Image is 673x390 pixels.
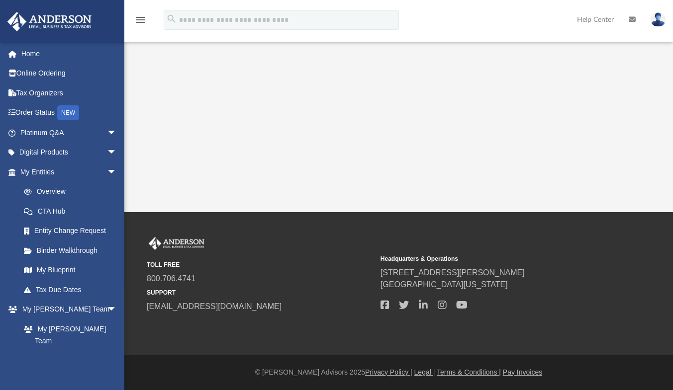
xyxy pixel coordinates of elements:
a: Overview [14,182,132,202]
a: [STREET_ADDRESS][PERSON_NAME] [381,268,525,277]
a: Home [7,44,132,64]
a: Binder Walkthrough [14,240,132,260]
a: My [PERSON_NAME] Team [14,319,122,351]
a: menu [134,19,146,26]
a: [GEOGRAPHIC_DATA][US_STATE] [381,280,508,289]
a: Digital Productsarrow_drop_down [7,143,132,162]
a: 800.706.4741 [147,274,195,283]
a: Order StatusNEW [7,103,132,123]
div: © [PERSON_NAME] Advisors 2025 [124,367,673,378]
a: Tax Organizers [7,83,132,103]
a: Platinum Q&Aarrow_drop_down [7,123,132,143]
i: menu [134,14,146,26]
a: My [PERSON_NAME] Teamarrow_drop_down [7,300,127,319]
a: Pay Invoices [503,368,542,376]
span: arrow_drop_down [107,162,127,182]
a: [PERSON_NAME] System [14,351,127,383]
span: arrow_drop_down [107,143,127,163]
img: Anderson Advisors Platinum Portal [4,12,95,31]
a: My Blueprint [14,260,127,280]
a: Terms & Conditions | [437,368,501,376]
a: CTA Hub [14,201,132,221]
a: Tax Due Dates [14,280,132,300]
img: User Pic [651,12,666,27]
i: search [166,13,177,24]
a: My Entitiesarrow_drop_down [7,162,132,182]
small: TOLL FREE [147,260,374,269]
span: arrow_drop_down [107,300,127,320]
a: [EMAIL_ADDRESS][DOMAIN_NAME] [147,302,282,311]
img: Anderson Advisors Platinum Portal [147,237,206,250]
a: Entity Change Request [14,221,132,241]
a: Online Ordering [7,64,132,83]
small: Headquarters & Operations [381,254,607,263]
a: Privacy Policy | [365,368,412,376]
small: SUPPORT [147,288,374,297]
span: arrow_drop_down [107,123,127,143]
a: Legal | [414,368,435,376]
div: NEW [57,105,79,120]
